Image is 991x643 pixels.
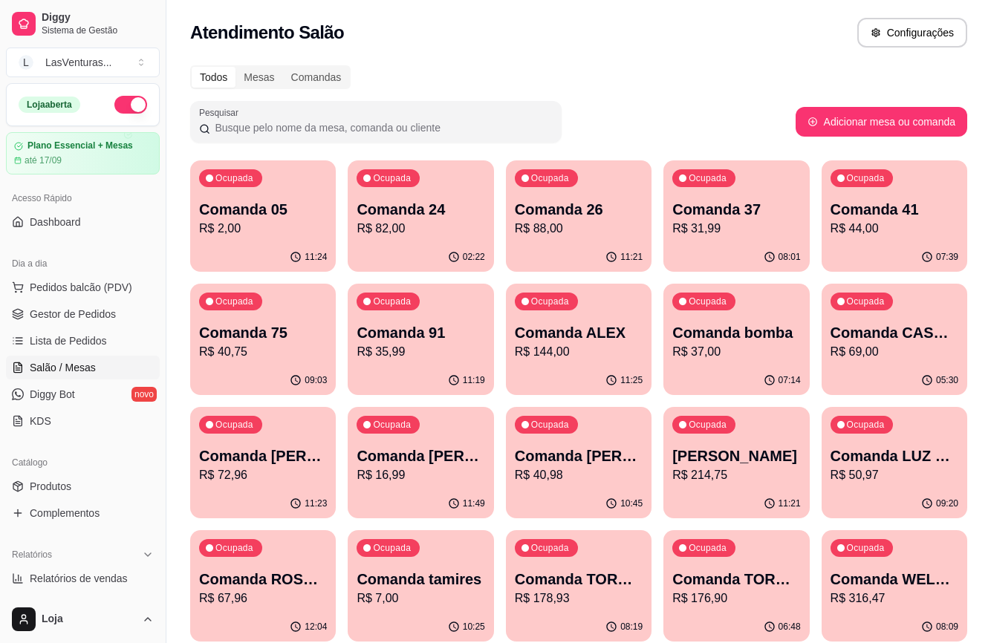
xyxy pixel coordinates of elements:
[831,322,958,343] p: Comanda CASH 26/08
[373,296,411,307] p: Ocupada
[357,220,484,238] p: R$ 82,00
[348,160,493,272] button: OcupadaComanda 24R$ 82,0002:22
[779,374,801,386] p: 07:14
[190,21,344,45] h2: Atendimento Salão
[831,220,958,238] p: R$ 44,00
[42,11,154,25] span: Diggy
[199,590,327,607] p: R$ 67,96
[620,621,643,633] p: 08:19
[305,621,327,633] p: 12:04
[6,186,160,210] div: Acesso Rápido
[305,374,327,386] p: 09:03
[373,419,411,431] p: Ocupada
[348,530,493,642] button: OcupadaComanda tamiresR$ 7,0010:25
[672,343,800,361] p: R$ 37,00
[235,67,282,88] div: Mesas
[357,569,484,590] p: Comanda tamires
[6,210,160,234] a: Dashboard
[30,333,107,348] span: Lista de Pedidos
[779,251,801,263] p: 08:01
[30,307,116,321] span: Gestor de Pedidos
[672,590,800,607] p: R$ 176,90
[847,172,885,184] p: Ocupada
[531,296,569,307] p: Ocupada
[357,466,484,484] p: R$ 16,99
[847,542,885,554] p: Ocupada
[847,296,885,307] p: Ocupada
[348,407,493,518] button: OcupadaComanda [PERSON_NAME]R$ 16,9911:49
[779,621,801,633] p: 06:48
[373,172,411,184] p: Ocupada
[506,284,652,395] button: OcupadaComanda ALEXR$ 144,0011:25
[620,251,643,263] p: 11:21
[689,419,727,431] p: Ocupada
[357,590,484,607] p: R$ 7,00
[531,542,569,554] p: Ocupada
[30,360,96,375] span: Salão / Mesas
[283,67,350,88] div: Comandas
[531,172,569,184] p: Ocupada
[831,445,958,466] p: Comanda LUZ FUCIONARIO JANTA
[6,302,160,326] a: Gestor de Pedidos
[25,154,62,166] article: até 17/09
[30,414,51,428] span: KDS
[506,407,652,518] button: OcupadaComanda [PERSON_NAME]R$ 40,9810:45
[620,497,643,509] p: 10:45
[515,590,643,607] p: R$ 178,93
[190,284,336,395] button: OcupadaComanda 75R$ 40,7509:03
[936,374,958,386] p: 05:30
[822,530,967,642] button: OcupadaComanda WELLINGTOMR$ 316,4708:09
[463,621,485,633] p: 10:25
[210,120,553,135] input: Pesquisar
[114,96,147,114] button: Alterar Status
[215,296,253,307] p: Ocupada
[190,530,336,642] button: OcupadaComanda ROSANA FUCIONARIA JANTAR$ 67,9612:04
[620,374,643,386] p: 11:25
[6,474,160,498] a: Produtos
[6,451,160,474] div: Catálogo
[6,252,160,275] div: Dia a dia
[463,497,485,509] p: 11:49
[215,419,253,431] p: Ocupada
[672,569,800,590] p: Comanda TORNEIO 27/08
[6,567,160,590] a: Relatórios de vendas
[373,542,411,554] p: Ocupada
[305,497,327,509] p: 11:23
[199,322,327,343] p: Comanda 75
[190,407,336,518] button: OcupadaComanda [PERSON_NAME]R$ 72,9611:23
[506,530,652,642] button: OcupadaComanda TORNEIO 25/08R$ 178,9308:19
[663,284,809,395] button: OcupadaComanda bombaR$ 37,0007:14
[215,542,253,554] p: Ocupada
[30,571,128,586] span: Relatórios de vendas
[45,55,112,70] div: LasVenturas ...
[6,409,160,433] a: KDS
[689,172,727,184] p: Ocupada
[936,251,958,263] p: 07:39
[27,140,133,151] article: Plano Essencial + Mesas
[199,569,327,590] p: Comanda ROSANA FUCIONARIA JANTA
[515,343,643,361] p: R$ 144,00
[822,160,967,272] button: OcupadaComanda 41R$ 44,0007:39
[6,48,160,77] button: Select a team
[30,387,75,402] span: Diggy Bot
[348,284,493,395] button: OcupadaComanda 91R$ 35,9911:19
[515,466,643,484] p: R$ 40,98
[6,329,160,353] a: Lista de Pedidos
[515,569,643,590] p: Comanda TORNEIO 25/08
[936,497,958,509] p: 09:20
[30,506,100,520] span: Complementos
[190,160,336,272] button: OcupadaComanda 05R$ 2,0011:24
[689,542,727,554] p: Ocupada
[822,284,967,395] button: OcupadaComanda CASH 26/08R$ 69,0005:30
[663,530,809,642] button: OcupadaComanda TORNEIO 27/08R$ 176,9006:48
[6,501,160,525] a: Complementos
[463,374,485,386] p: 11:19
[463,251,485,263] p: 02:22
[42,613,136,626] span: Loja
[6,593,160,617] a: Relatório de clientes
[215,172,253,184] p: Ocupada
[6,6,160,42] a: DiggySistema de Gestão
[6,275,160,299] button: Pedidos balcão (PDV)
[506,160,652,272] button: OcupadaComanda 26R$ 88,0011:21
[199,106,244,119] label: Pesquisar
